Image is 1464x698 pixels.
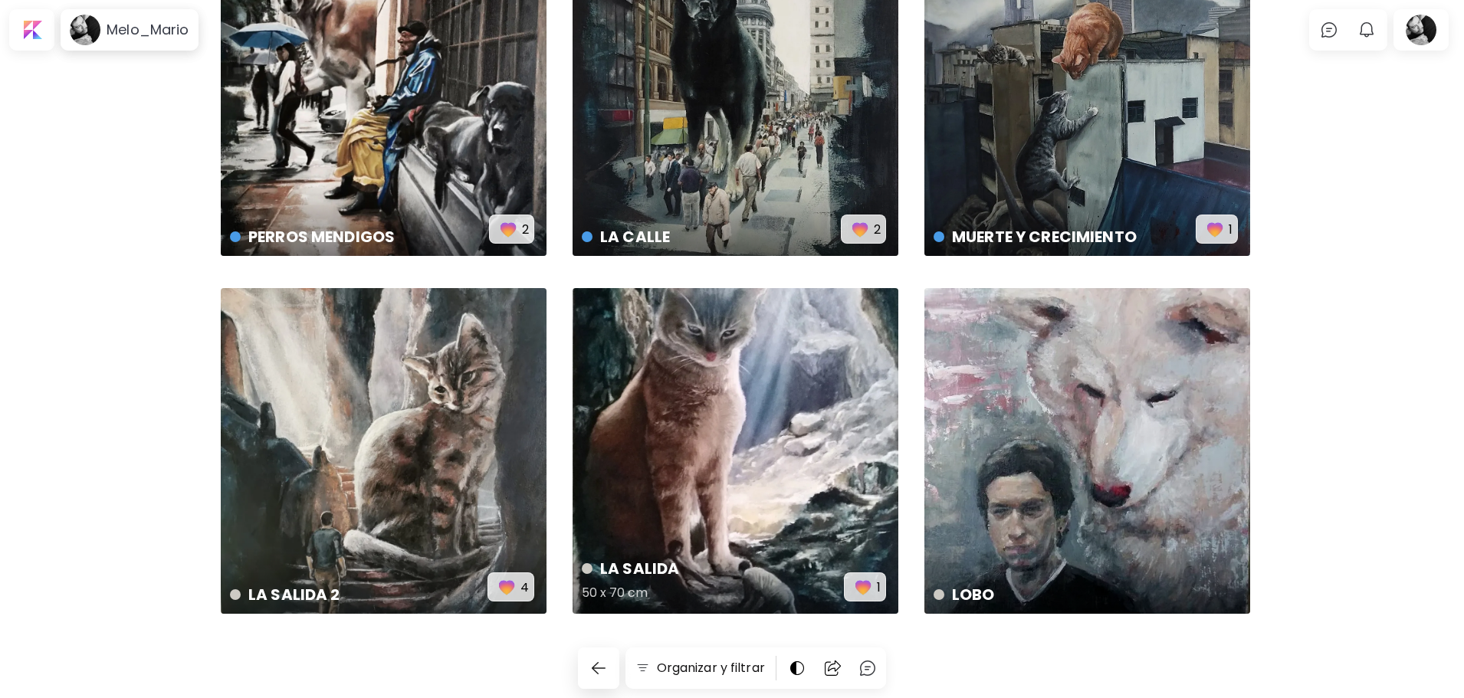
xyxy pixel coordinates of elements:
[230,583,487,606] h4: LA SALIDA 2
[230,225,489,248] h4: PERROS MENDIGOS
[1204,218,1226,240] img: favorites
[582,557,844,580] h4: LA SALIDA
[520,578,529,597] p: 4
[858,659,877,677] img: chatIcon
[497,218,519,240] img: favorites
[1196,215,1238,244] button: favorites1
[582,225,841,248] h4: LA CALLE
[589,659,608,677] img: back
[582,580,844,611] h5: 50 x 70 cm
[657,659,765,677] h6: Organizar y filtrar
[852,576,874,598] img: favorites
[844,572,886,601] button: favorites1
[107,21,189,39] h6: Melo_Mario
[877,578,881,597] p: 1
[496,576,517,598] img: favorites
[1229,220,1233,239] p: 1
[934,225,1196,248] h4: MUERTE Y CRECIMIENTO
[221,288,547,614] a: LA SALIDA 2favorites4https://cdn.kaleido.art/CDN/Artwork/124686/Primary/medium.webp?updated=558958
[573,288,898,614] a: LA SALIDA50 x 70 cmfavorites1https://cdn.kaleido.art/CDN/Artwork/124449/Primary/medium.webp?updat...
[578,647,625,689] a: back
[487,572,534,601] button: favorites4
[1320,21,1338,39] img: chatIcon
[874,220,881,239] p: 2
[1354,17,1380,43] button: bellIcon
[578,647,619,689] button: back
[924,288,1250,614] a: LOBOhttps://cdn.kaleido.art/CDN/Artwork/124442/Primary/medium.webp?updated=557763
[1357,21,1376,39] img: bellIcon
[522,220,529,239] p: 2
[489,215,534,244] button: favorites2
[849,218,871,240] img: favorites
[934,583,1238,606] h4: LOBO
[841,215,886,244] button: favorites2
